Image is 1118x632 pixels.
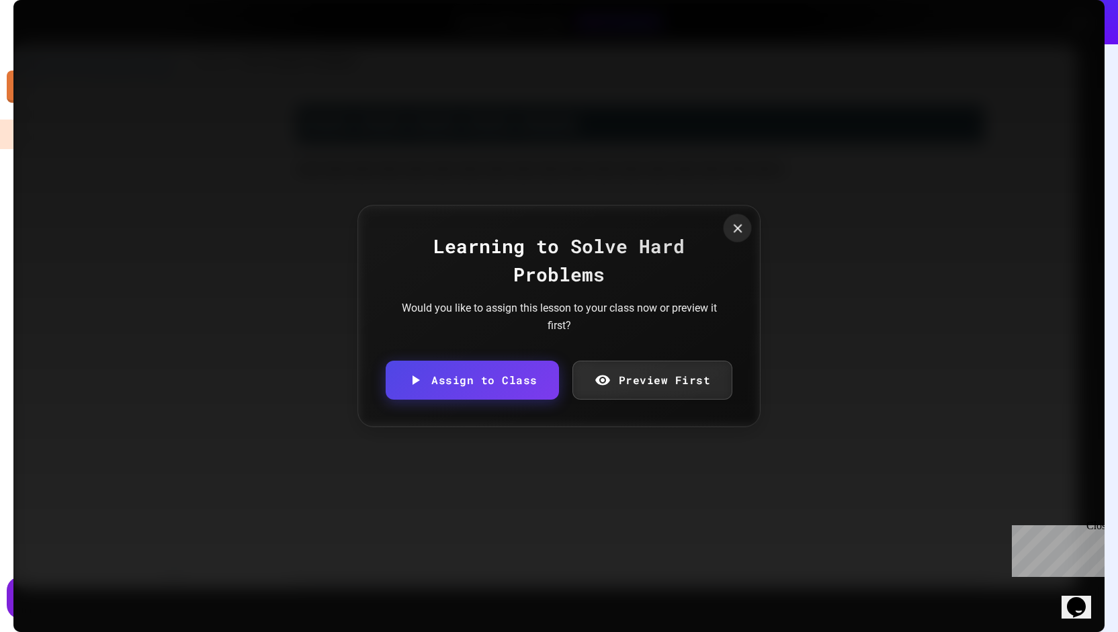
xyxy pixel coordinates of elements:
a: Assign to Class [386,361,559,400]
div: Learning to Solve Hard Problems [385,232,733,289]
div: Chat with us now!Close [5,5,93,85]
div: Would you like to assign this lesson to your class now or preview it first? [398,300,720,334]
iframe: chat widget [1006,520,1105,577]
iframe: chat widget [1062,578,1105,619]
a: Preview First [572,361,733,400]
